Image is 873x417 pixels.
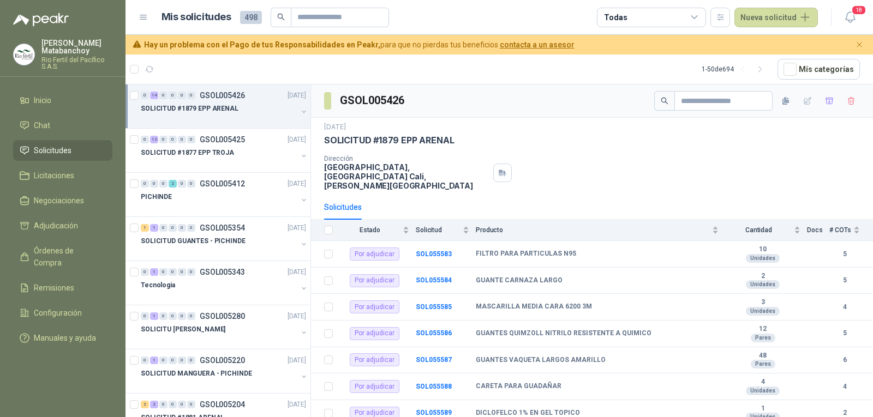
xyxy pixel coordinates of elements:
[34,245,102,269] span: Órdenes de Compra
[187,356,195,364] div: 0
[416,303,452,311] a: SOL055585
[853,38,866,52] button: Cerrar
[141,133,308,168] a: 0 12 0 0 0 0 GSOL005425[DATE] SOLICITUD #1877 EPP TROJA
[240,11,262,24] span: 498
[350,380,399,393] div: Por adjudicar
[159,312,168,320] div: 0
[169,268,177,276] div: 0
[200,401,245,408] p: GSOL005204
[34,307,82,319] span: Configuración
[746,307,780,316] div: Unidades
[751,360,775,368] div: Pares
[141,324,225,335] p: SOLICITU [PERSON_NAME]
[416,276,452,284] a: SOL055584
[141,104,238,114] p: SOLICITUD #1879 EPP ARENAL
[200,180,245,188] p: GSOL005412
[34,220,78,232] span: Adjudicación
[476,356,606,365] b: GUANTES VAQUETA LARGOS AMARILLO
[178,180,186,188] div: 0
[13,277,112,298] a: Remisiones
[324,155,489,162] p: Dirección
[288,135,306,145] p: [DATE]
[159,401,168,408] div: 0
[829,220,873,241] th: # COTs
[350,247,399,261] div: Por adjudicar
[200,136,245,143] p: GSOL005425
[288,179,306,189] p: [DATE]
[324,162,489,190] p: [GEOGRAPHIC_DATA], [GEOGRAPHIC_DATA] Cali , [PERSON_NAME][GEOGRAPHIC_DATA]
[829,302,860,312] b: 4
[13,13,69,26] img: Logo peakr
[141,310,308,345] a: 0 1 0 0 0 0 GSOL005280[DATE] SOLICITU [PERSON_NAME]
[178,136,186,143] div: 0
[41,57,112,70] p: Rio Fertil del Pacífico S.A.S.
[159,92,168,99] div: 0
[159,136,168,143] div: 0
[725,272,800,281] b: 2
[829,328,860,339] b: 5
[840,8,860,27] button: 18
[187,92,195,99] div: 0
[159,180,168,188] div: 0
[141,268,149,276] div: 0
[187,268,195,276] div: 0
[178,401,186,408] div: 0
[141,224,149,232] div: 1
[169,401,177,408] div: 0
[150,136,158,143] div: 12
[416,409,452,416] b: SOL055589
[807,220,829,241] th: Docs
[324,122,346,132] p: [DATE]
[778,59,860,80] button: Mís categorías
[702,61,769,78] div: 1 - 50 de 694
[476,303,592,311] b: MASCARILLA MEDIA CARA 6200 3M
[288,267,306,277] p: [DATE]
[829,355,860,365] b: 6
[661,97,668,105] span: search
[13,165,112,186] a: Licitaciones
[178,312,186,320] div: 0
[725,226,792,234] span: Cantidad
[200,224,245,232] p: GSOL005354
[324,201,362,213] div: Solicitudes
[416,356,452,364] a: SOL055587
[725,220,807,241] th: Cantidad
[725,298,800,307] b: 3
[13,215,112,236] a: Adjudicación
[141,356,149,364] div: 0
[141,92,149,99] div: 0
[725,404,800,413] b: 1
[141,280,175,291] p: Tecnologia
[178,224,186,232] div: 0
[187,224,195,232] div: 0
[141,221,308,256] a: 1 1 0 0 0 0 GSOL005354[DATE] SOLICITUD GUANTES - PICHINDE
[734,8,818,27] button: Nueva solicitud
[178,268,186,276] div: 0
[13,190,112,211] a: Negociaciones
[746,280,780,289] div: Unidades
[476,276,563,285] b: GUANTE CARNAZA LARGO
[416,329,452,337] a: SOL055586
[141,236,246,246] p: SOLICITUD GUANTES - PICHINDE
[169,92,177,99] div: 0
[500,40,575,49] a: contacta a un asesor
[187,180,195,188] div: 0
[150,312,158,320] div: 1
[169,312,177,320] div: 0
[746,386,780,395] div: Unidades
[141,177,308,212] a: 0 0 0 2 0 0 GSOL005412[DATE] PICHINDE
[150,92,158,99] div: 14
[350,274,399,287] div: Por adjudicar
[41,39,112,55] p: [PERSON_NAME] Matabanchoy
[141,180,149,188] div: 0
[34,94,51,106] span: Inicio
[187,136,195,143] div: 0
[339,220,416,241] th: Estado
[34,170,74,182] span: Licitaciones
[288,90,306,101] p: [DATE]
[14,44,34,65] img: Company Logo
[141,265,308,300] a: 0 1 0 0 0 0 GSOL005343[DATE] Tecnologia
